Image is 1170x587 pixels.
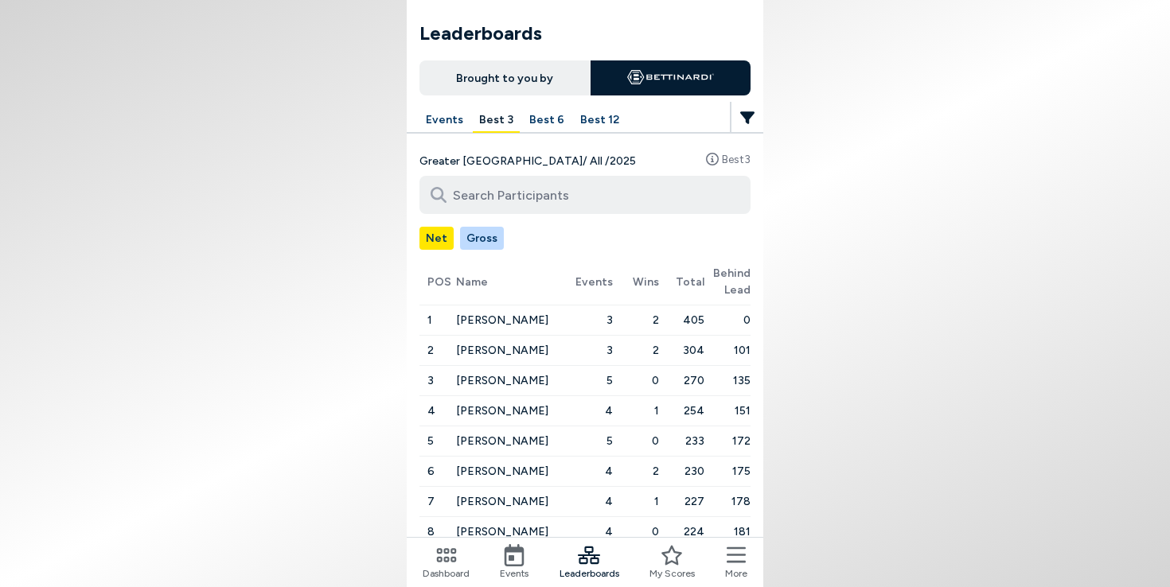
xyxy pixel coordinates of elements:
[712,265,751,298] span: Behind Lead
[613,372,659,389] span: 0
[649,566,695,581] span: My Scores
[659,342,705,359] span: 304
[567,493,613,510] span: 4
[567,523,613,540] span: 4
[613,433,659,449] span: 0
[456,525,548,538] span: [PERSON_NAME]
[659,433,705,449] span: 233
[419,60,591,95] div: Brought to you by
[704,493,751,510] span: 178
[427,274,456,290] span: POS
[659,523,705,540] span: 224
[659,402,705,419] span: 254
[419,153,751,169] h4: Greater [GEOGRAPHIC_DATA] / All / 2025
[613,402,659,419] span: 1
[427,525,435,538] span: 8
[407,108,763,133] div: Manage your account
[456,495,548,508] span: [PERSON_NAME]
[567,312,613,328] span: 3
[704,433,751,449] span: 172
[575,274,613,290] span: Events
[456,465,548,478] span: [PERSON_NAME]
[704,312,751,328] span: 0
[725,566,747,581] span: More
[456,344,548,357] span: [PERSON_NAME]
[456,274,567,290] span: Name
[649,544,695,581] a: My Scores
[456,434,548,448] span: [PERSON_NAME]
[427,404,435,418] span: 4
[423,544,470,581] a: Dashboard
[613,523,659,540] span: 0
[725,544,747,581] button: More
[419,108,470,133] button: Events
[423,566,470,581] span: Dashboard
[613,312,659,328] span: 2
[704,463,751,480] span: 175
[659,372,705,389] span: 270
[500,566,528,581] span: Events
[419,19,751,48] h1: Leaderboards
[427,344,434,357] span: 2
[419,227,454,250] button: Net
[666,274,704,290] span: Total
[706,153,751,165] button: Best3
[427,495,435,508] span: 7
[427,374,434,387] span: 3
[574,108,626,133] button: Best 12
[567,463,613,480] span: 4
[456,404,548,418] span: [PERSON_NAME]
[659,312,705,328] span: 405
[659,493,705,510] span: 227
[613,342,659,359] span: 2
[427,434,434,448] span: 5
[460,227,504,250] button: Gross
[419,227,751,250] div: Manage your account
[500,544,528,581] a: Events
[427,313,432,327] span: 1
[456,313,548,327] span: [PERSON_NAME]
[613,493,659,510] span: 1
[613,463,659,480] span: 2
[704,372,751,389] span: 135
[567,342,613,359] span: 3
[704,523,751,540] span: 181
[427,465,435,478] span: 6
[704,342,751,359] span: 101
[419,176,751,214] input: Search Participants
[473,108,520,133] button: Best 3
[523,108,571,133] button: Best 6
[456,374,548,387] span: [PERSON_NAME]
[567,402,613,419] span: 4
[560,566,619,581] span: Leaderboards
[567,372,613,389] span: 5
[621,274,659,290] span: Wins
[560,544,619,581] a: Leaderboards
[659,463,705,480] span: 230
[567,433,613,449] span: 5
[704,402,751,419] span: 151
